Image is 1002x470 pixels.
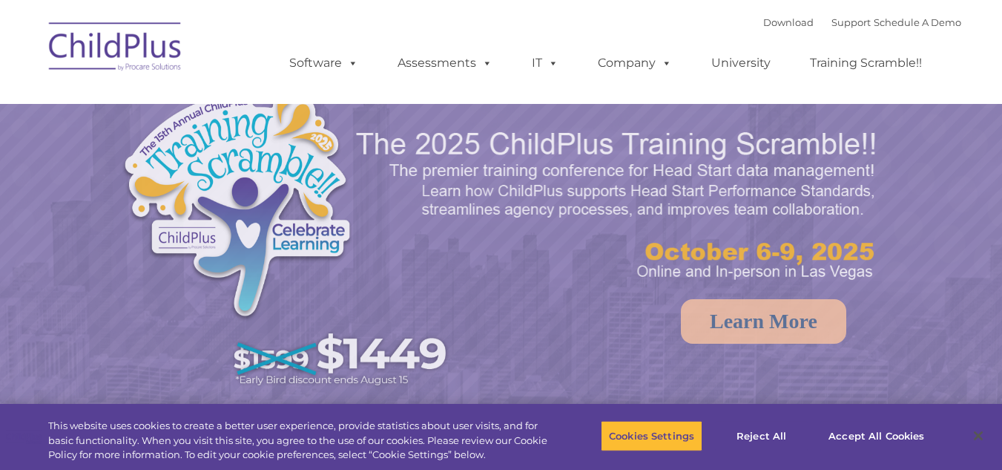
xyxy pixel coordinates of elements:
[763,16,961,28] font: |
[601,420,702,451] button: Cookies Settings
[48,419,551,463] div: This website uses cookies to create a better user experience, provide statistics about user visit...
[517,48,573,78] a: IT
[383,48,507,78] a: Assessments
[795,48,937,78] a: Training Scramble!!
[681,299,846,344] a: Learn More
[696,48,785,78] a: University
[962,420,995,452] button: Close
[274,48,373,78] a: Software
[874,16,961,28] a: Schedule A Demo
[763,16,814,28] a: Download
[715,420,808,451] button: Reject All
[42,12,190,86] img: ChildPlus by Procare Solutions
[820,420,932,451] button: Accept All Cookies
[831,16,871,28] a: Support
[583,48,687,78] a: Company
